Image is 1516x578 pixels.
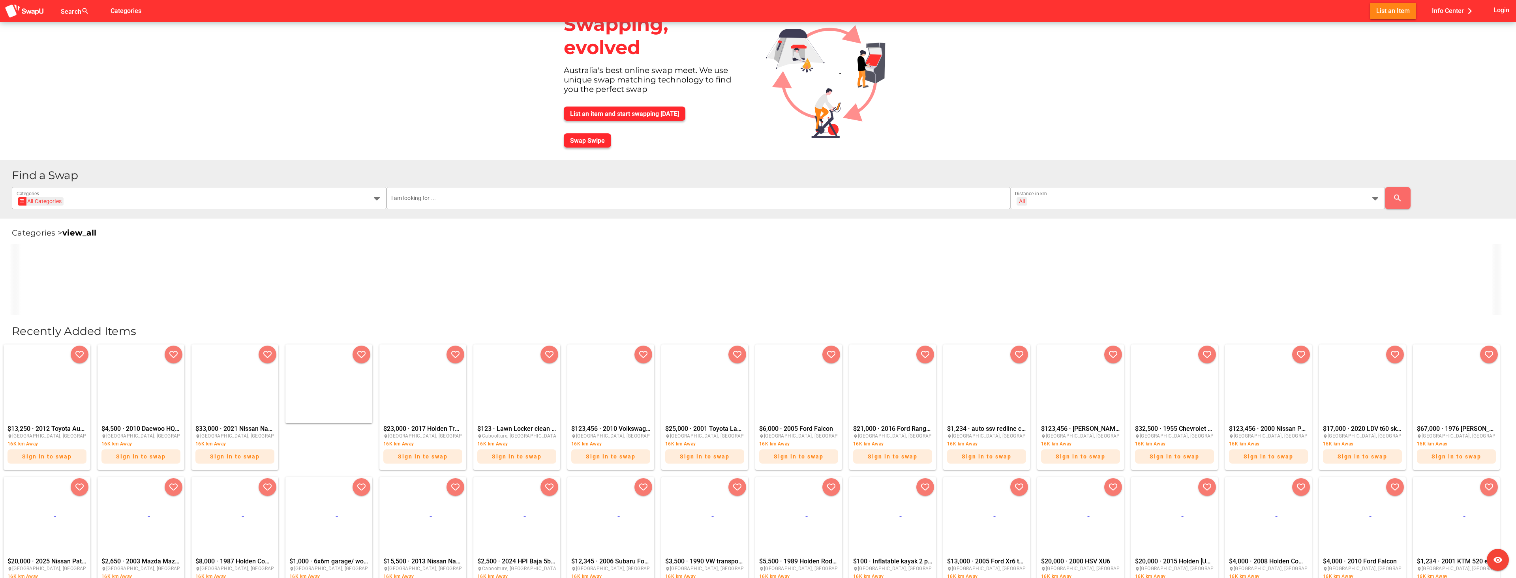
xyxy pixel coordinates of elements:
[477,426,556,468] div: $123 · Lawn Locker clean out! Ford rocker covers, garden items all sorts of items all must go
[1417,426,1496,468] div: $67,000 · 1976 [PERSON_NAME] [PERSON_NAME] Premier
[195,434,200,439] i: place
[759,441,790,447] span: 16K km Away
[200,433,298,439] span: [GEOGRAPHIC_DATA], [GEOGRAPHIC_DATA]
[680,453,730,460] span: Sign in to swap
[858,566,956,571] span: [GEOGRAPHIC_DATA], [GEOGRAPHIC_DATA]
[759,567,764,571] i: place
[565,344,656,470] a: $123,456 · 2010 Volkswagen Golf[GEOGRAPHIC_DATA], [GEOGRAPHIC_DATA]16K km AwaySign in to swap
[1041,441,1071,447] span: 16K km Away
[1493,5,1509,15] span: Login
[383,434,388,439] i: place
[12,170,1510,181] h1: Find a Swap
[1317,344,1408,470] a: $17,000 · 2020 LDV t60 sk8c luxe utility dual cab 4dr spts auto 6sp 4x4 890kg 2.8dt[GEOGRAPHIC_DA...
[1370,3,1416,19] button: List an Item
[764,433,862,439] span: [GEOGRAPHIC_DATA], [GEOGRAPHIC_DATA]
[947,426,1026,468] div: $1,234 · auto ssv redline cammed
[377,344,468,470] a: $23,000 · 2017 Holden Trailblazer RG LTZ Wagon 7st 5dr Spts Auto 6sp 4x4 2.8DT [MY18][GEOGRAPHIC_...
[471,344,562,470] a: $123 · Lawn Locker clean out! Ford rocker covers, garden items all sorts of items all must goCabo...
[111,4,141,17] span: Categories
[571,567,576,571] i: place
[289,567,294,571] i: place
[388,433,486,439] span: [GEOGRAPHIC_DATA], [GEOGRAPHIC_DATA]
[947,567,952,571] i: place
[1393,193,1402,203] i: search
[477,567,482,571] i: place
[477,441,508,447] span: 16K km Away
[1432,4,1476,17] span: Info Center
[1041,434,1046,439] i: place
[1229,567,1234,571] i: place
[764,566,862,571] span: [GEOGRAPHIC_DATA], [GEOGRAPHIC_DATA]
[1229,434,1234,439] i: place
[570,137,605,144] span: Swap Swipe
[104,3,148,19] button: Categories
[62,228,96,238] a: view_all
[1041,426,1120,468] div: $123,456 · [PERSON_NAME] parts
[1234,433,1332,439] span: [GEOGRAPHIC_DATA], [GEOGRAPHIC_DATA]
[1046,566,1144,571] span: [GEOGRAPHIC_DATA], [GEOGRAPHIC_DATA]
[1464,5,1476,17] i: chevron_right
[1234,566,1332,571] span: [GEOGRAPHIC_DATA], [GEOGRAPHIC_DATA]
[99,6,108,16] i: false
[1150,453,1199,460] span: Sign in to swap
[8,426,86,468] div: $13,250 · 2012 Toyota Aurion
[1129,344,1220,470] a: $32,500 · 1955 Chevrolet 210 Sedan[GEOGRAPHIC_DATA], [GEOGRAPHIC_DATA]16K km AwaySign in to swap
[12,228,96,238] span: Categories >
[1244,453,1293,460] span: Sign in to swap
[398,453,448,460] span: Sign in to swap
[1376,6,1410,16] span: List an Item
[571,426,650,468] div: $123,456 · 2010 Volkswagen Golf
[383,441,414,447] span: 16K km Away
[1328,433,1426,439] span: [GEOGRAPHIC_DATA], [GEOGRAPHIC_DATA]
[101,426,180,468] div: $4,500 · 2010 Daewoo HQ holden
[101,434,106,439] i: place
[101,567,106,571] i: place
[1223,344,1314,470] a: $123,456 · 2000 Nissan Patrol[GEOGRAPHIC_DATA], [GEOGRAPHIC_DATA]16K km AwaySign in to swap
[1493,555,1503,565] i: visibility
[759,426,838,468] div: $6,000 · 2005 Ford Falcon
[492,453,542,460] span: Sign in to swap
[947,434,952,439] i: place
[853,441,884,447] span: 16K km Away
[104,7,148,14] a: Categories
[1035,344,1126,470] a: $123,456 · [PERSON_NAME] parts[GEOGRAPHIC_DATA], [GEOGRAPHIC_DATA]16K km AwaySign in to swap
[576,566,674,571] span: [GEOGRAPHIC_DATA], [GEOGRAPHIC_DATA]
[1135,441,1165,447] span: 16K km Away
[22,453,72,460] span: Sign in to swap
[571,441,602,447] span: 16K km Away
[858,433,956,439] span: [GEOGRAPHIC_DATA], [GEOGRAPHIC_DATA]
[557,65,753,100] div: Australia's best online swap meet. We use unique swap matching technology to find you the perfect...
[8,434,12,439] i: place
[665,434,670,439] i: place
[1328,566,1426,571] span: [GEOGRAPHIC_DATA], [GEOGRAPHIC_DATA]
[12,566,111,571] span: [GEOGRAPHIC_DATA], [GEOGRAPHIC_DATA]
[106,433,205,439] span: [GEOGRAPHIC_DATA], [GEOGRAPHIC_DATA]
[21,197,62,206] div: All Categories
[759,434,764,439] i: place
[952,433,1050,439] span: [GEOGRAPHIC_DATA], [GEOGRAPHIC_DATA]
[200,566,298,571] span: [GEOGRAPHIC_DATA], [GEOGRAPHIC_DATA]
[1323,567,1328,571] i: place
[1323,434,1328,439] i: place
[12,433,111,439] span: [GEOGRAPHIC_DATA], [GEOGRAPHIC_DATA]
[210,453,260,460] span: Sign in to swap
[391,187,1006,209] input: I am looking for ...
[665,567,670,571] i: place
[1041,567,1046,571] i: place
[1411,344,1502,470] a: $67,000 · 1976 [PERSON_NAME] [PERSON_NAME] Premier[GEOGRAPHIC_DATA], [GEOGRAPHIC_DATA]16K km Away...
[659,344,750,470] a: $25,000 · 2001 Toyota Landcruiser 100[GEOGRAPHIC_DATA], [GEOGRAPHIC_DATA]16K km AwaySign in to swap
[941,344,1032,470] a: $1,234 · auto ssv redline cammed[GEOGRAPHIC_DATA], [GEOGRAPHIC_DATA]16K km AwaySign in to swap
[962,453,1011,460] span: Sign in to swap
[1426,3,1482,19] button: Info Center
[106,566,205,571] span: [GEOGRAPHIC_DATA], [GEOGRAPHIC_DATA]
[195,567,200,571] i: place
[2,344,92,470] a: $13,250 · 2012 Toyota Aurion[GEOGRAPHIC_DATA], [GEOGRAPHIC_DATA]16K km AwaySign in to swap
[12,324,136,338] span: Recently Added Items
[557,6,753,65] div: Swapping, evolved
[847,344,938,470] a: $21,000 · 2016 Ford Ranger PX MkII XL Hi-Rider Cab Chassis Super Cab 4dr Spts Auto 6sp, 4x2 1377k...
[670,433,768,439] span: [GEOGRAPHIC_DATA], [GEOGRAPHIC_DATA]
[564,107,685,121] button: List an item and start swapping [DATE]
[1135,426,1214,468] div: $32,500 · 1955 Chevrolet 210 Sedan
[853,567,858,571] i: place
[1135,567,1140,571] i: place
